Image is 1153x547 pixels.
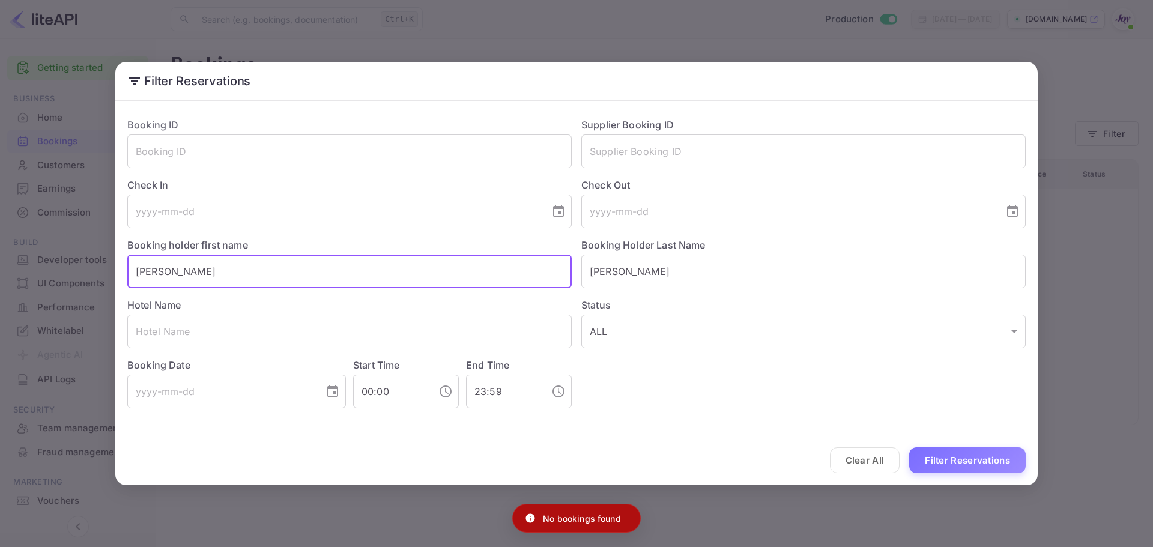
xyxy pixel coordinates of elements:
button: Choose date [546,199,570,223]
label: Booking holder first name [127,239,248,251]
label: Booking Date [127,358,346,372]
input: hh:mm [466,375,542,408]
button: Choose time, selected time is 12:00 AM [434,379,458,403]
label: Booking ID [127,119,179,131]
button: Filter Reservations [909,447,1026,473]
input: yyyy-mm-dd [127,375,316,408]
label: Supplier Booking ID [581,119,674,131]
input: hh:mm [353,375,429,408]
h2: Filter Reservations [115,62,1038,100]
label: Start Time [353,359,400,371]
label: Check In [127,178,572,192]
button: Choose time, selected time is 11:59 PM [546,379,570,403]
p: No bookings found [543,512,621,525]
input: Holder First Name [127,255,572,288]
input: Hotel Name [127,315,572,348]
label: End Time [466,359,509,371]
button: Choose date [321,379,345,403]
input: Holder Last Name [581,255,1026,288]
input: yyyy-mm-dd [581,195,996,228]
div: ALL [581,315,1026,348]
input: yyyy-mm-dd [127,195,542,228]
button: Choose date [1000,199,1024,223]
input: Supplier Booking ID [581,134,1026,168]
label: Check Out [581,178,1026,192]
label: Hotel Name [127,299,181,311]
input: Booking ID [127,134,572,168]
label: Status [581,298,1026,312]
label: Booking Holder Last Name [581,239,706,251]
button: Clear All [830,447,900,473]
